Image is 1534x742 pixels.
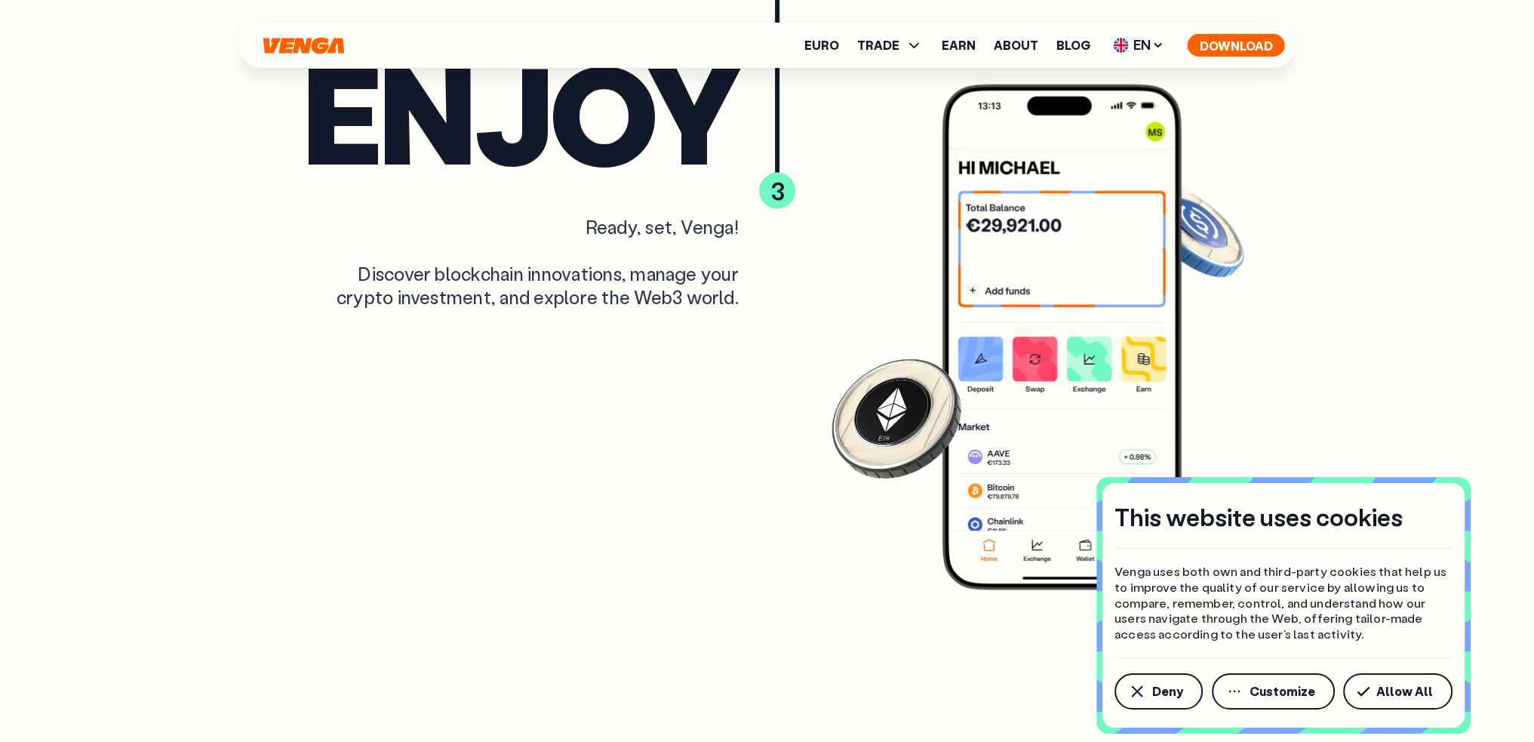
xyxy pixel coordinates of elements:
[857,36,924,54] span: TRADE
[1108,33,1170,57] span: EN
[759,173,795,209] div: 3
[1114,38,1129,53] img: flag-uk
[828,85,1248,590] img: phone
[1212,673,1335,710] button: Customize
[1152,685,1183,697] span: Deny
[302,54,739,170] h2: enjoy
[1188,34,1285,57] button: Download
[1114,673,1203,710] button: Deny
[994,39,1038,51] a: About
[1376,685,1433,697] span: Allow All
[302,215,739,309] div: Ready, set, Venga! Discover blockchain innovations, manage your crypto investment, and explore th...
[1343,673,1453,710] button: Allow All
[1250,685,1315,697] span: Customize
[1114,501,1403,533] h4: This website uses cookies
[1114,564,1453,642] p: Venga uses both own and third-party cookies that help us to improve the quality of our service by...
[1056,39,1090,51] a: Blog
[262,37,346,54] svg: Home
[857,39,899,51] span: TRADE
[804,39,839,51] a: Euro
[942,39,976,51] a: Earn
